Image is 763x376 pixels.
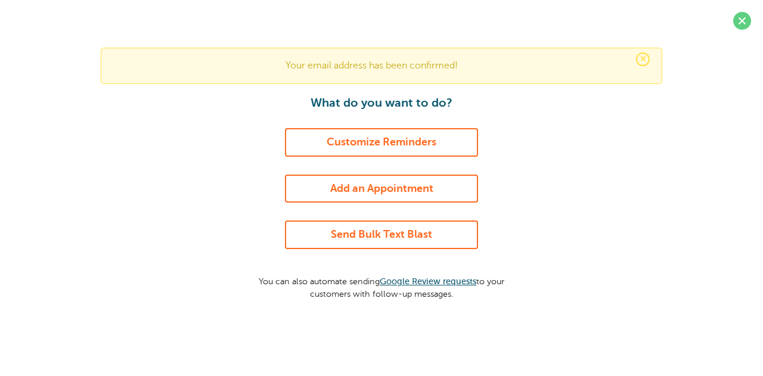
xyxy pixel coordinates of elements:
[380,276,476,286] a: Google Review requests
[285,175,478,203] a: Add an Appointment
[247,96,516,110] h1: What do you want to do?
[285,220,478,249] a: Send Bulk Text Blast
[113,60,650,72] p: Your email address has been confirmed!
[247,267,516,300] p: You can also automate sending to your customers with follow-up messages.
[636,52,650,66] span: ×
[285,128,478,157] a: Customize Reminders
